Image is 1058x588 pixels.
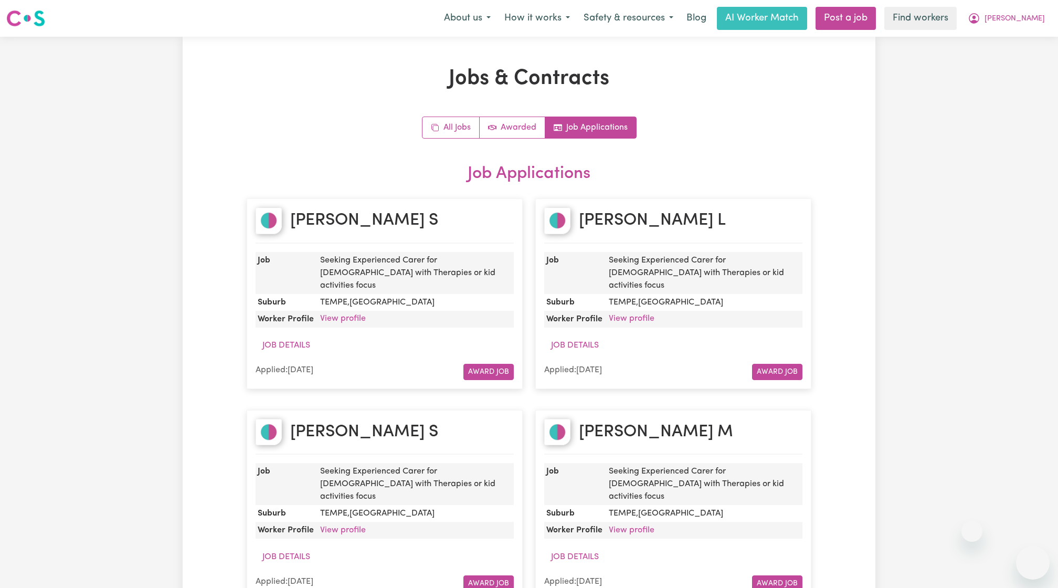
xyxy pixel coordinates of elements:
button: Job Details [256,335,317,355]
h2: Job Applications [247,164,811,184]
h2: [PERSON_NAME] M [579,422,733,442]
iframe: Close message [961,521,982,542]
button: Job Details [544,335,606,355]
a: AI Worker Match [717,7,807,30]
button: Award Job [752,364,802,380]
img: Anubhaw [256,419,282,445]
button: About us [437,7,498,29]
h2: [PERSON_NAME] S [290,422,438,442]
a: View profile [609,526,654,534]
h2: [PERSON_NAME] L [579,211,726,230]
button: My Account [961,7,1052,29]
span: Applied: [DATE] [544,366,602,374]
dt: Job [256,463,316,505]
dt: Job [544,251,605,293]
a: View profile [609,314,654,323]
dd: TEMPE , [GEOGRAPHIC_DATA] [605,293,802,310]
dt: Suburb [544,293,605,310]
span: [PERSON_NAME] [985,13,1045,25]
span: Applied: [DATE] [544,577,602,586]
h2: [PERSON_NAME] S [290,211,438,230]
dd: Seeking Experienced Carer for [DEMOGRAPHIC_DATA] with Therapies or kid activities focus [605,251,802,293]
a: View profile [320,314,366,323]
a: Find workers [884,7,957,30]
dd: Seeking Experienced Carer for [DEMOGRAPHIC_DATA] with Therapies or kid activities focus [605,463,802,505]
h1: Jobs & Contracts [247,66,811,91]
dd: TEMPE , [GEOGRAPHIC_DATA] [316,505,514,522]
dd: TEMPE , [GEOGRAPHIC_DATA] [605,505,802,522]
a: Post a job [816,7,876,30]
a: All jobs [422,117,480,138]
dt: Worker Profile [544,310,605,327]
dt: Suburb [544,505,605,522]
button: How it works [498,7,577,29]
img: Mohammad Shipon [544,419,570,445]
img: Vincent [544,207,570,234]
dt: Job [544,463,605,505]
iframe: Button to launch messaging window [1016,546,1050,580]
img: Darcy [256,207,282,234]
span: Applied: [DATE] [256,577,313,586]
dt: Worker Profile [256,310,316,327]
button: Award Job [463,364,514,380]
dt: Suburb [256,293,316,310]
dd: Seeking Experienced Carer for [DEMOGRAPHIC_DATA] with Therapies or kid activities focus [316,251,514,293]
button: Job Details [256,547,317,567]
button: Safety & resources [577,7,680,29]
dt: Suburb [256,505,316,522]
dd: Seeking Experienced Carer for [DEMOGRAPHIC_DATA] with Therapies or kid activities focus [316,463,514,505]
a: Careseekers logo [6,6,45,30]
a: Active jobs [480,117,545,138]
a: Blog [680,7,713,30]
dt: Worker Profile [544,522,605,539]
dd: TEMPE , [GEOGRAPHIC_DATA] [316,293,514,310]
a: View profile [320,526,366,534]
button: Job Details [544,547,606,567]
dt: Worker Profile [256,522,316,539]
a: Job applications [545,117,636,138]
dt: Job [256,251,316,293]
img: Careseekers logo [6,9,45,28]
span: Applied: [DATE] [256,366,313,374]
